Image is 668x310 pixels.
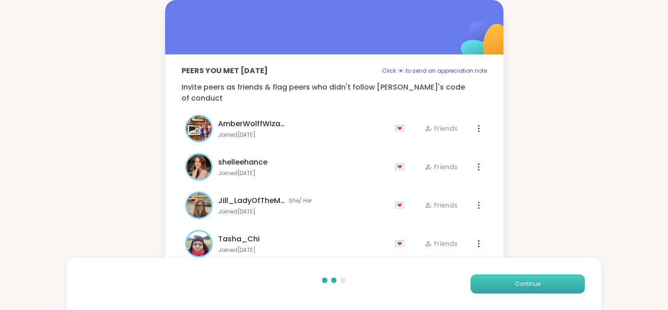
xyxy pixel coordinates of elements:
div: 💌 [395,198,408,213]
span: Joined [DATE] [218,246,389,254]
p: Click 💌 to send an appreciation note [382,65,487,76]
span: Continue [515,280,540,288]
button: Continue [470,274,585,294]
img: Jill_LadyOfTheMountain [187,193,211,218]
div: Friends [425,201,458,210]
div: 💌 [395,236,408,251]
p: Peers you met [DATE] [182,65,268,76]
span: Joined [DATE] [218,170,389,177]
span: Tasha_Chi [218,234,260,245]
span: Jill_LadyOfTheMountain [218,195,287,206]
div: Friends [425,124,458,133]
div: 💌 [395,160,408,174]
span: She/ Her [289,197,312,204]
img: AmberWolffWizard [187,116,211,141]
span: Joined [DATE] [218,208,389,215]
span: shelleehance [218,157,267,168]
div: Friends [425,239,458,248]
p: Invite peers as friends & flag peers who didn't follow [PERSON_NAME]'s code of conduct [182,82,487,104]
span: Joined [DATE] [218,131,389,139]
span: AmberWolffWizard [218,118,287,129]
div: 💌 [395,121,408,136]
img: shelleehance [187,155,211,179]
img: Tasha_Chi [187,231,211,256]
div: Friends [425,162,458,171]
